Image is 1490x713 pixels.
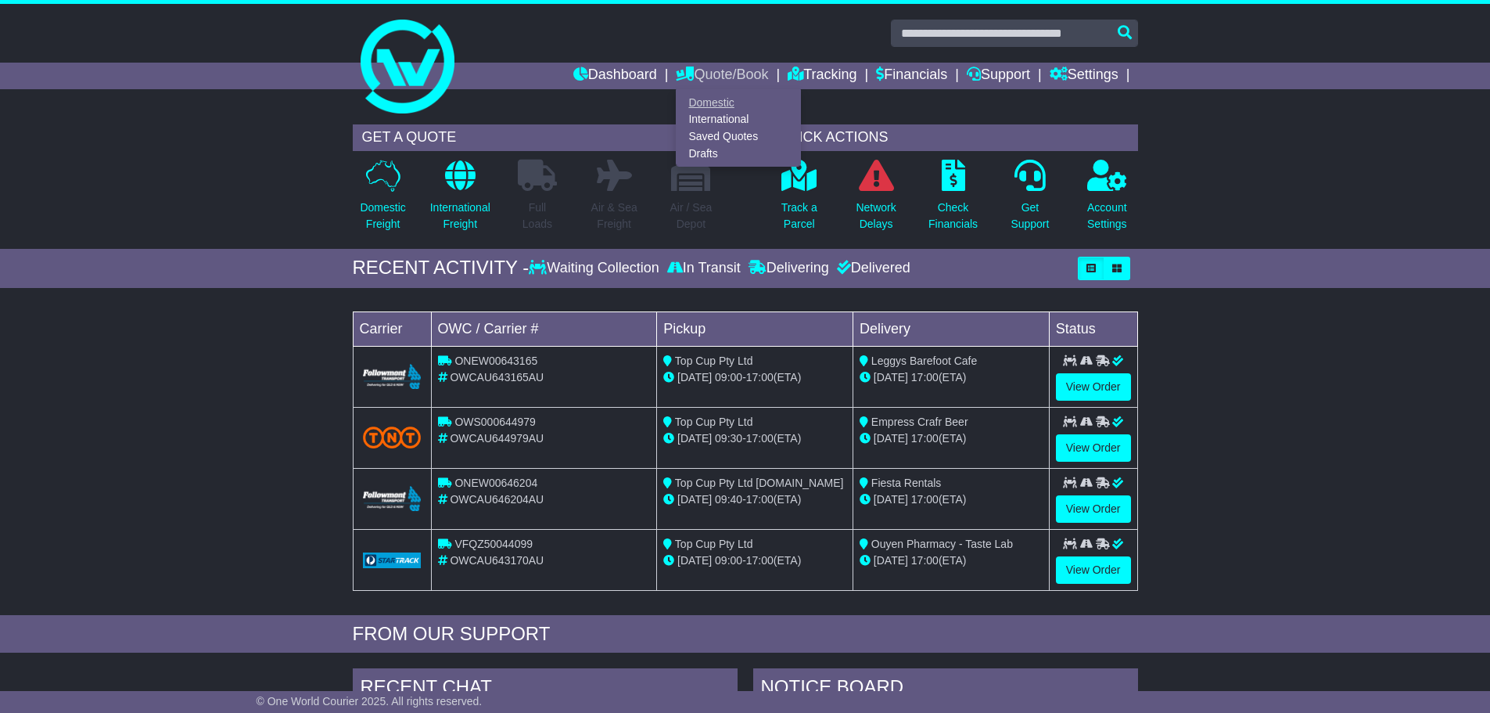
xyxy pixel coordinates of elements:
span: OWS000644979 [454,416,536,428]
div: In Transit [663,260,745,277]
div: - (ETA) [663,553,846,569]
span: [DATE] [874,554,908,567]
span: 17:00 [746,432,774,445]
span: [DATE] [874,493,908,506]
span: Top Cup Pty Ltd [675,355,753,367]
span: 17:00 [911,432,939,445]
p: Track a Parcel [781,200,817,232]
span: VFQZ50044099 [454,538,533,550]
a: NetworkDelays [855,159,896,241]
p: International Freight [430,200,490,232]
a: Tracking [788,63,856,89]
a: View Order [1056,556,1131,584]
span: OWCAU643165AU [450,371,544,384]
a: Track aParcel [781,159,818,241]
span: 09:00 [715,371,742,384]
a: Domestic [677,94,800,111]
td: Status [1049,311,1137,346]
a: DomesticFreight [359,159,406,241]
span: [DATE] [874,371,908,384]
div: (ETA) [860,430,1043,447]
img: Followmont_Transport.png [363,364,422,390]
span: © One World Courier 2025. All rights reserved. [257,695,483,708]
a: AccountSettings [1086,159,1128,241]
p: Air / Sea Depot [670,200,713,232]
a: View Order [1056,495,1131,523]
span: OWCAU646204AU [450,493,544,506]
span: 09:00 [715,554,742,567]
div: RECENT ACTIVITY - [353,257,530,279]
div: Delivering [745,260,833,277]
span: OWCAU643170AU [450,554,544,567]
a: CheckFinancials [928,159,978,241]
p: Full Loads [518,200,557,232]
a: Financials [876,63,947,89]
div: Quote/Book [676,89,801,167]
span: Ouyen Pharmacy - Taste Lab [871,538,1013,550]
a: Saved Quotes [677,128,800,146]
span: Empress Crafr Beer [871,416,968,428]
span: 17:00 [911,554,939,567]
a: View Order [1056,373,1131,401]
img: TNT_Domestic.png [363,427,422,448]
div: (ETA) [860,369,1043,386]
span: OWCAU644979AU [450,432,544,445]
span: [DATE] [874,432,908,445]
div: FROM OUR SUPPORT [353,623,1138,646]
td: Carrier [353,311,431,346]
span: [DATE] [677,493,712,506]
span: Top Cup Pty Ltd [DOMAIN_NAME] [675,477,844,489]
img: Followmont_Transport.png [363,486,422,512]
p: Get Support [1011,200,1049,232]
div: (ETA) [860,553,1043,569]
span: Top Cup Pty Ltd [675,538,753,550]
a: Support [967,63,1030,89]
span: 17:00 [911,371,939,384]
p: Domestic Freight [360,200,405,232]
img: GetCarrierServiceLogo [363,553,422,568]
span: 17:00 [746,493,774,506]
span: 17:00 [746,371,774,384]
p: Network Delays [856,200,896,232]
span: 09:40 [715,493,742,506]
a: Settings [1050,63,1118,89]
p: Check Financials [928,200,978,232]
span: [DATE] [677,432,712,445]
span: [DATE] [677,371,712,384]
div: - (ETA) [663,369,846,386]
td: Pickup [657,311,853,346]
td: Delivery [853,311,1049,346]
a: Dashboard [573,63,657,89]
span: 09:30 [715,432,742,445]
span: ONEW00643165 [454,355,537,367]
a: Quote/Book [676,63,768,89]
span: Leggys Barefoot Cafe [871,355,977,367]
a: InternationalFreight [429,159,491,241]
span: [DATE] [677,554,712,567]
span: Top Cup Pty Ltd [675,416,753,428]
span: 17:00 [911,493,939,506]
span: 17:00 [746,554,774,567]
a: GetSupport [1010,159,1050,241]
div: NOTICE BOARD [753,668,1138,711]
span: Fiesta Rentals [871,477,941,489]
div: QUICK ACTIONS [769,124,1138,151]
p: Account Settings [1087,200,1127,232]
p: Air & Sea Freight [591,200,637,232]
div: RECENT CHAT [353,668,738,711]
a: View Order [1056,434,1131,462]
div: - (ETA) [663,430,846,447]
a: Drafts [677,145,800,162]
td: OWC / Carrier # [431,311,657,346]
a: International [677,111,800,128]
div: (ETA) [860,492,1043,508]
div: Delivered [833,260,910,277]
div: GET A QUOTE [353,124,722,151]
div: Waiting Collection [529,260,662,277]
div: - (ETA) [663,492,846,508]
span: ONEW00646204 [454,477,537,489]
